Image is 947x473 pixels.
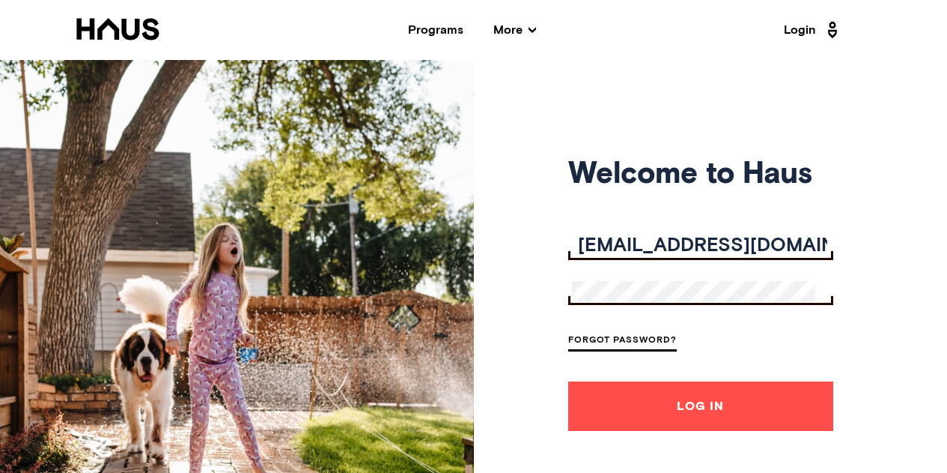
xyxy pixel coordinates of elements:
[408,24,463,36] a: Programs
[572,235,833,256] input: Your email
[784,18,842,42] a: Login
[572,281,815,302] input: Your password
[568,162,833,188] h1: Welcome to Haus
[568,331,677,352] a: Forgot Password?
[493,24,536,36] span: More
[568,382,833,431] button: Log In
